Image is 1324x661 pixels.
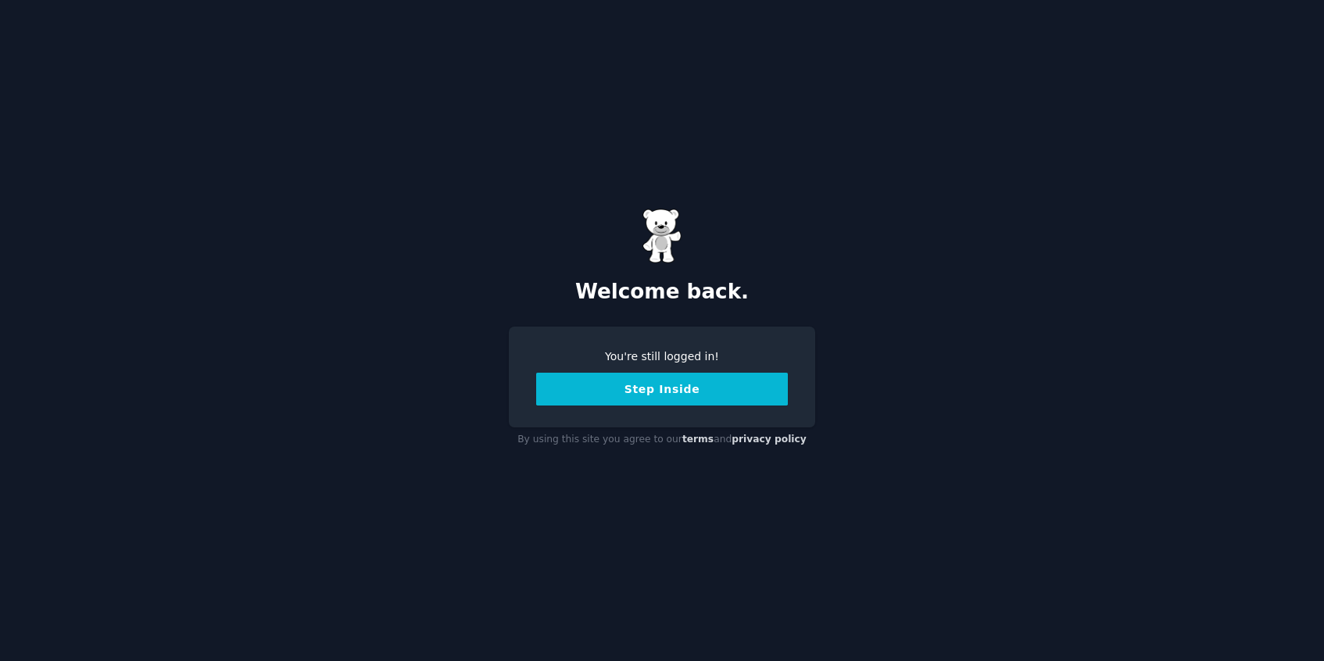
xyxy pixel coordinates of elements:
h2: Welcome back. [509,280,815,305]
button: Step Inside [536,373,788,406]
a: terms [682,434,714,445]
a: privacy policy [732,434,807,445]
div: By using this site you agree to our and [509,427,815,452]
img: Gummy Bear [642,209,682,263]
div: You're still logged in! [536,348,788,365]
a: Step Inside [536,383,788,395]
